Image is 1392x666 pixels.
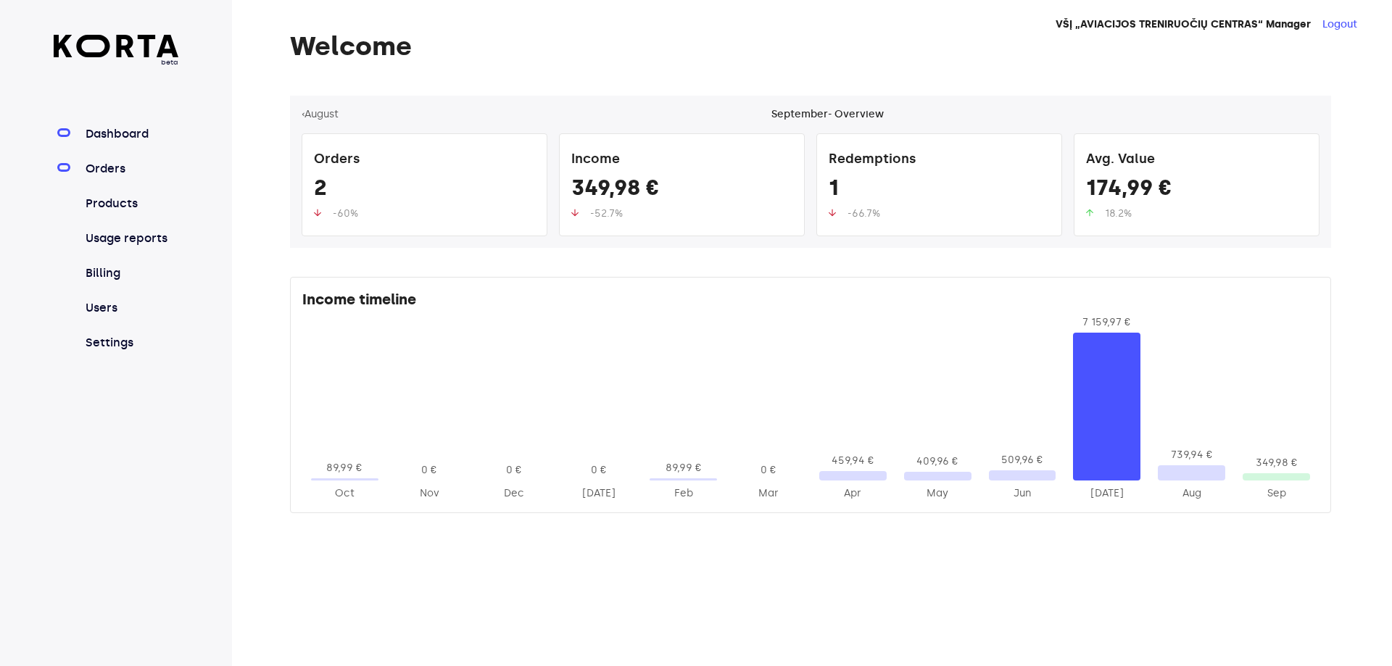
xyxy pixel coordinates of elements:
[54,35,179,57] img: Korta
[83,125,179,143] a: Dashboard
[829,209,836,217] img: up
[83,195,179,212] a: Products
[1073,315,1140,330] div: 7 159,97 €
[571,209,579,217] img: up
[1056,18,1311,30] strong: VŠĮ „AVIACIJOS TRENIRUOČIŲ CENTRAS“ Manager
[83,334,179,351] a: Settings
[396,463,463,478] div: 0 €
[989,486,1056,501] div: 2025-Jun
[565,463,632,478] div: 0 €
[571,175,792,207] div: 349,98 €
[650,486,717,501] div: 2025-Feb
[83,265,179,282] a: Billing
[650,461,717,475] div: 89,99 €
[302,107,339,122] button: ‹August
[734,463,802,478] div: 0 €
[54,35,179,67] a: beta
[734,486,802,501] div: 2025-Mar
[1105,207,1132,220] span: 18.2%
[829,175,1050,207] div: 1
[302,289,1319,315] div: Income timeline
[314,175,535,207] div: 2
[54,57,179,67] span: beta
[771,107,884,122] div: September - Overview
[314,209,321,217] img: up
[1086,209,1093,217] img: up
[83,160,179,178] a: Orders
[333,207,358,220] span: -60%
[1158,486,1225,501] div: 2025-Aug
[83,230,179,247] a: Usage reports
[590,207,623,220] span: -52.7%
[904,486,971,501] div: 2025-May
[848,207,880,220] span: -66.7%
[819,486,887,501] div: 2025-Apr
[311,461,378,475] div: 89,99 €
[314,146,535,175] div: Orders
[481,463,548,478] div: 0 €
[571,146,792,175] div: Income
[1158,448,1225,462] div: 739,94 €
[1086,146,1307,175] div: Avg. Value
[396,486,463,501] div: 2024-Nov
[481,486,548,501] div: 2024-Dec
[1086,175,1307,207] div: 174,99 €
[989,453,1056,467] div: 509,96 €
[290,32,1331,61] h1: Welcome
[1322,17,1357,32] button: Logout
[83,299,179,317] a: Users
[311,486,378,501] div: 2024-Oct
[819,454,887,468] div: 459,94 €
[1073,486,1140,501] div: 2025-Jul
[1243,486,1310,501] div: 2025-Sep
[904,454,971,469] div: 409,96 €
[1243,456,1310,470] div: 349,98 €
[829,146,1050,175] div: Redemptions
[565,486,632,501] div: 2025-Jan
